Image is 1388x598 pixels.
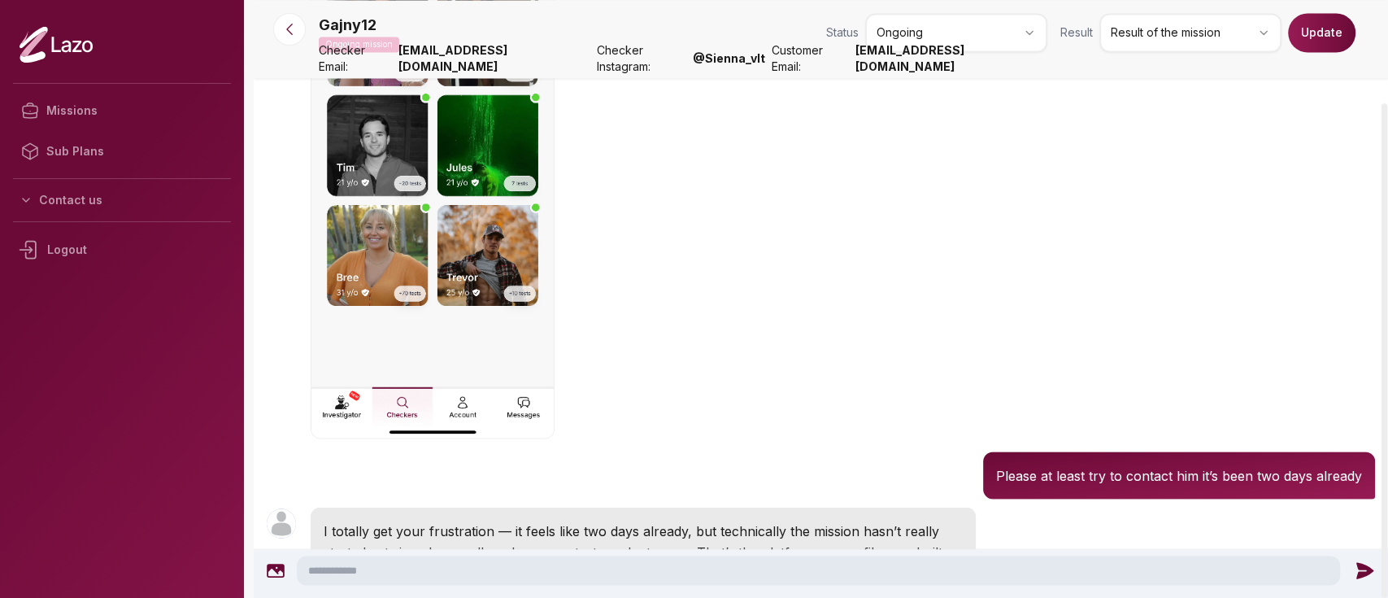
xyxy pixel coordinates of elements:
[319,37,399,52] p: Ongoing mission
[267,509,296,538] img: User avatar
[597,42,686,75] span: Checker Instagram:
[826,24,859,41] span: Status
[13,186,231,215] button: Contact us
[13,131,231,172] a: Sub Plans
[693,50,765,67] strong: @ Sienna_vlt
[13,90,231,131] a: Missions
[13,229,231,271] div: Logout
[772,42,849,75] span: Customer Email:
[996,465,1362,486] p: Please at least try to contact him it’s been two days already
[1288,13,1355,52] button: Update
[398,42,590,75] strong: [EMAIL_ADDRESS][DOMAIN_NAME]
[319,42,392,75] span: Checker Email:
[855,42,1047,75] strong: [EMAIL_ADDRESS][DOMAIN_NAME]
[324,520,963,583] p: I totally get your frustration — it feels like two days already, but technically the mission hasn...
[1060,24,1093,41] span: Result
[319,14,376,37] p: Gajny12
